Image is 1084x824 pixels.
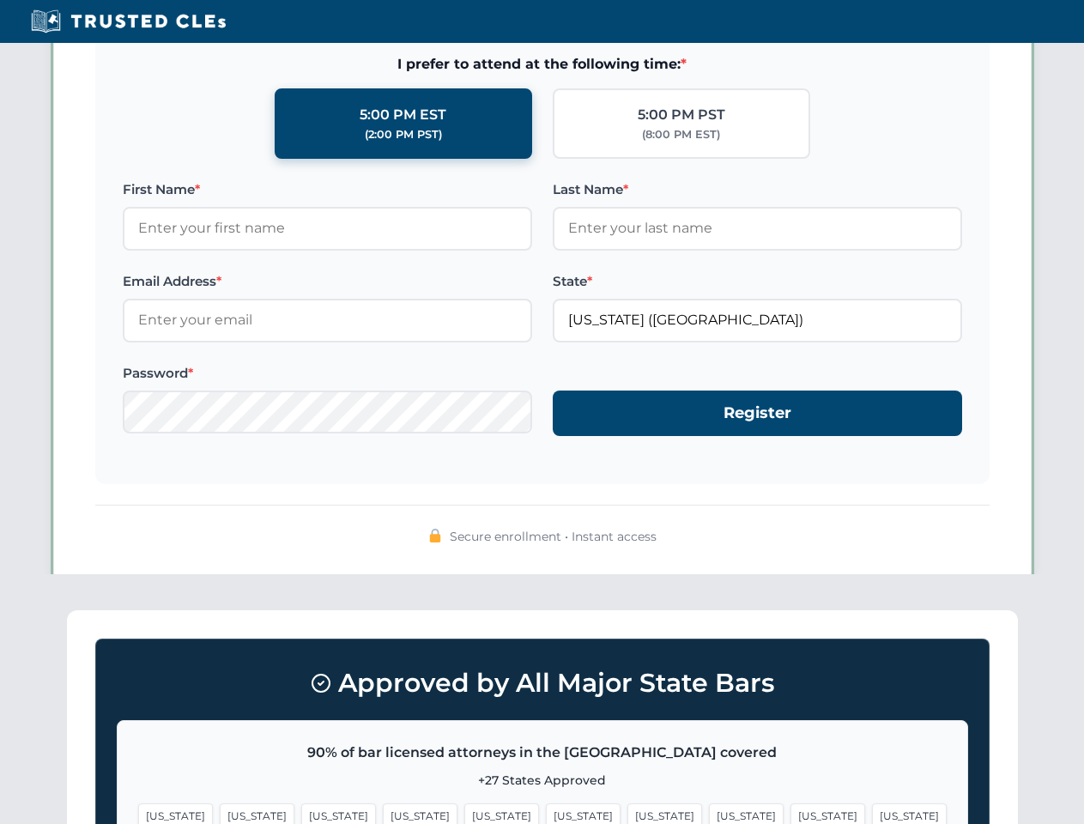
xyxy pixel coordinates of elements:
[117,660,968,706] h3: Approved by All Major State Bars
[428,529,442,542] img: 🔒
[138,771,947,790] p: +27 States Approved
[553,299,962,342] input: Florida (FL)
[123,271,532,292] label: Email Address
[138,742,947,764] p: 90% of bar licensed attorneys in the [GEOGRAPHIC_DATA] covered
[26,9,231,34] img: Trusted CLEs
[123,207,532,250] input: Enter your first name
[360,104,446,126] div: 5:00 PM EST
[553,179,962,200] label: Last Name
[123,363,532,384] label: Password
[450,527,657,546] span: Secure enrollment • Instant access
[365,126,442,143] div: (2:00 PM PST)
[553,271,962,292] label: State
[638,104,725,126] div: 5:00 PM PST
[553,391,962,436] button: Register
[123,53,962,76] span: I prefer to attend at the following time:
[642,126,720,143] div: (8:00 PM EST)
[123,299,532,342] input: Enter your email
[553,207,962,250] input: Enter your last name
[123,179,532,200] label: First Name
